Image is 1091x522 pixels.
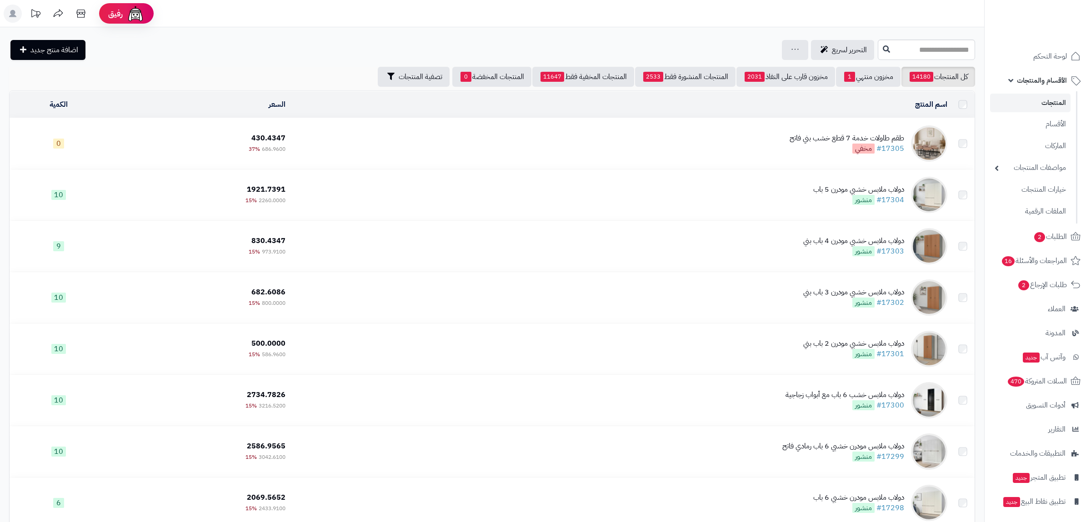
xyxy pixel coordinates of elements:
span: 800.0000 [262,299,285,307]
span: منشور [852,195,875,205]
span: رفيق [108,8,123,19]
div: دولاب ملابس مودرن خشبي 6 باب [813,492,904,503]
span: 430.4347 [251,133,285,144]
span: 37% [249,145,260,153]
a: المدونة [990,322,1086,344]
span: أدوات التسويق [1026,399,1066,412]
a: أدوات التسويق [990,394,1086,416]
a: المنتجات [990,94,1071,112]
div: طقم طاولات خدمة 7 قطع خشب بني فاتح [790,133,904,144]
a: تطبيق المتجرجديد [990,467,1086,488]
a: التقارير [990,418,1086,440]
span: تصفية المنتجات [399,71,442,82]
a: مخزون قارب على النفاذ2031 [736,67,835,87]
span: 2533 [643,72,663,82]
img: طقم طاولات خدمة 7 قطع خشب بني فاتح [911,125,947,162]
span: اضافة منتج جديد [30,45,78,55]
span: 500.0000 [251,338,285,349]
span: مخفي [852,144,875,154]
img: logo-2.png [1029,23,1082,42]
img: دولاب ملابس مودرن خشبي 6 باب رمادي فاتح [911,433,947,470]
a: اسم المنتج [915,99,947,110]
a: #17298 [876,502,904,513]
span: 15% [245,402,257,410]
span: 682.6086 [251,287,285,298]
div: دولاب ملابس خشبي مودرن 4 باب بني [803,236,904,246]
span: 10 [51,293,66,303]
span: 2734.7826 [247,389,285,400]
span: جديد [1003,497,1020,507]
a: مخزون منتهي1 [836,67,901,87]
a: #17303 [876,246,904,257]
img: دولاب ملابس خشبي مودرن 4 باب بني [911,228,947,264]
a: لوحة التحكم [990,45,1086,67]
div: دولاب ملابس خشبي مودرن 2 باب بني [803,338,904,349]
span: 1921.7391 [247,184,285,195]
div: دولاب ملابس مودرن خشبي 6 باب رمادي فاتح [782,441,904,452]
span: 14180 [910,72,933,82]
a: كل المنتجات14180 [901,67,975,87]
span: 2031 [745,72,765,82]
span: 0 [53,139,64,149]
span: 9 [53,241,64,251]
a: الملفات الرقمية [990,202,1071,221]
span: منشور [852,400,875,410]
a: #17299 [876,451,904,462]
span: 0 [460,72,471,82]
img: دولاب ملابس مودرن خشبي 6 باب [911,485,947,521]
span: التحرير لسريع [832,45,867,55]
a: المنتجات المخفية فقط11647 [532,67,634,87]
a: السلات المتروكة470 [990,370,1086,392]
button: تصفية المنتجات [378,67,450,87]
span: العملاء [1048,303,1066,315]
span: جديد [1023,353,1040,363]
a: المراجعات والأسئلة16 [990,250,1086,272]
span: تطبيق نقاط البيع [1002,495,1066,508]
span: جديد [1013,473,1030,483]
span: 3042.6100 [259,453,285,461]
a: السعر [269,99,285,110]
a: اضافة منتج جديد [10,40,85,60]
span: 2069.5652 [247,492,285,503]
a: #17302 [876,297,904,308]
span: 2260.0000 [259,196,285,204]
img: دولاب ملابس خشبي مودرن 3 باب بني [911,279,947,316]
a: خيارات المنتجات [990,180,1071,199]
span: 2586.9565 [247,441,285,452]
span: 15% [249,248,260,256]
span: 10 [51,395,66,405]
span: التقارير [1048,423,1066,436]
img: ai-face.png [126,5,145,23]
span: منشور [852,503,875,513]
div: دولاب ملابس خشب 6 باب مع أبواب زجاجية [786,390,904,400]
span: 686.9600 [262,145,285,153]
a: العملاء [990,298,1086,320]
span: 2 [1034,232,1045,242]
a: تطبيق نقاط البيعجديد [990,491,1086,512]
span: منشور [852,452,875,462]
a: الماركات [990,136,1071,156]
span: تطبيق المتجر [1012,471,1066,484]
span: 15% [245,196,257,204]
img: دولاب ملابس خشبي مودرن 2 باب بني [911,331,947,367]
a: الأقسام [990,114,1071,134]
a: #17304 [876,194,904,205]
span: 2433.9100 [259,504,285,512]
span: 15% [249,350,260,358]
span: 10 [51,344,66,354]
span: 6 [53,498,64,508]
span: المراجعات والأسئلة [1001,254,1067,267]
a: تحديثات المنصة [24,5,47,25]
a: طلبات الإرجاع2 [990,274,1086,296]
a: الكمية [50,99,68,110]
span: طلبات الإرجاع [1017,278,1067,291]
a: الطلبات2 [990,226,1086,248]
div: دولاب ملابس خشبي مودرن 5 باب [813,184,904,195]
span: 830.4347 [251,235,285,246]
span: منشور [852,349,875,359]
a: #17301 [876,348,904,359]
span: لوحة التحكم [1033,50,1067,63]
span: وآتس آب [1022,351,1066,363]
span: 15% [245,453,257,461]
span: 586.9600 [262,350,285,358]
